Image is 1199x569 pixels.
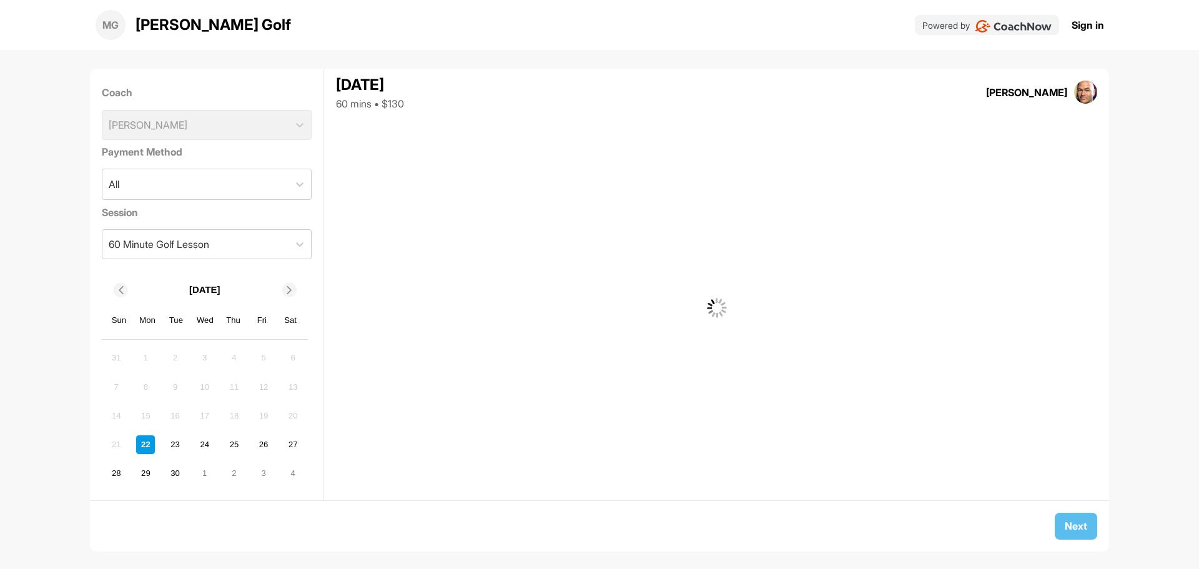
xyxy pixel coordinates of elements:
div: Sat [282,312,299,329]
div: Not available Wednesday, September 17th, 2025 [195,407,214,425]
div: Not available Saturday, September 6th, 2025 [284,349,302,367]
div: Choose Thursday, September 25th, 2025 [225,435,244,454]
div: Mon [139,312,155,329]
div: Not available Tuesday, September 9th, 2025 [166,377,185,396]
div: Not available Friday, September 12th, 2025 [254,377,273,396]
div: 60 mins • $130 [336,96,404,111]
p: [PERSON_NAME] Golf [136,14,291,36]
div: Choose Friday, October 3rd, 2025 [254,464,273,483]
div: Not available Tuesday, September 2nd, 2025 [166,349,185,367]
div: Not available Thursday, September 11th, 2025 [225,377,244,396]
div: Choose Saturday, September 27th, 2025 [284,435,302,454]
p: Powered by [922,19,970,32]
div: Choose Thursday, October 2nd, 2025 [225,464,244,483]
div: Wed [197,312,213,329]
label: Coach [102,85,312,100]
label: Payment Method [102,144,312,159]
div: MG [96,10,126,40]
div: Sun [111,312,127,329]
div: [DATE] [336,74,404,96]
div: Choose Sunday, September 28th, 2025 [107,464,126,483]
div: Not available Thursday, September 18th, 2025 [225,407,244,425]
div: Not available Monday, September 15th, 2025 [136,407,155,425]
div: Not available Saturday, September 13th, 2025 [284,377,302,396]
div: month 2025-09 [106,347,304,485]
div: Choose Monday, September 22nd, 2025 [136,435,155,454]
div: Fri [254,312,270,329]
div: All [109,177,119,192]
div: [PERSON_NAME] [986,85,1067,100]
div: 60 Minute Golf Lesson [109,237,209,252]
label: Session [102,205,312,220]
div: Not available Friday, September 19th, 2025 [254,407,273,425]
img: square_ef4a24b180fd1b49d7eb2a9034446cb9.jpg [1074,81,1098,104]
button: Next [1055,513,1097,540]
div: Choose Saturday, October 4th, 2025 [284,464,302,483]
div: Tue [168,312,184,329]
span: Next [1065,520,1087,532]
div: Not available Sunday, August 31st, 2025 [107,349,126,367]
div: Choose Wednesday, October 1st, 2025 [195,464,214,483]
div: Not available Wednesday, September 3rd, 2025 [195,349,214,367]
div: Not available Friday, September 5th, 2025 [254,349,273,367]
div: Not available Monday, September 8th, 2025 [136,377,155,396]
img: CoachNow [975,20,1052,32]
p: [DATE] [189,283,220,297]
div: Not available Tuesday, September 16th, 2025 [166,407,185,425]
div: Not available Thursday, September 4th, 2025 [225,349,244,367]
div: Not available Saturday, September 20th, 2025 [284,407,302,425]
div: Choose Friday, September 26th, 2025 [254,435,273,454]
div: Choose Tuesday, September 23rd, 2025 [166,435,185,454]
div: Not available Sunday, September 21st, 2025 [107,435,126,454]
div: Not available Monday, September 1st, 2025 [136,349,155,367]
img: G6gVgL6ErOh57ABN0eRmCEwV0I4iEi4d8EwaPGI0tHgoAbU4EAHFLEQAh+QQFCgALACwIAA4AGAASAAAEbHDJSesaOCdk+8xg... [707,298,727,318]
div: Not available Sunday, September 7th, 2025 [107,377,126,396]
div: Not available Wednesday, September 10th, 2025 [195,377,214,396]
div: Not available Sunday, September 14th, 2025 [107,407,126,425]
div: Choose Wednesday, September 24th, 2025 [195,435,214,454]
div: Choose Monday, September 29th, 2025 [136,464,155,483]
div: Choose Tuesday, September 30th, 2025 [166,464,185,483]
a: Sign in [1072,17,1104,32]
div: Thu [225,312,242,329]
